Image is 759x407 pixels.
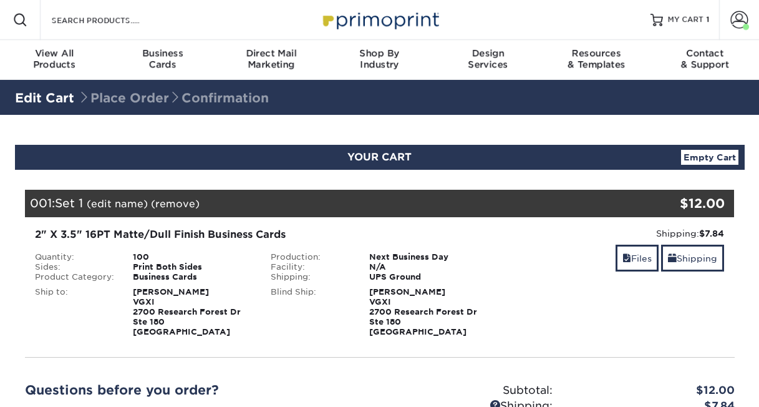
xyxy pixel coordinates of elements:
h2: Questions before you order? [25,383,370,398]
div: 100 [123,252,261,262]
div: Product Category: [26,272,124,282]
a: Shop ByIndustry [326,40,434,80]
strong: [PERSON_NAME] VGXI 2700 Research Forest Dr Ste 180 [GEOGRAPHIC_DATA] [369,287,477,336]
span: files [622,253,631,263]
a: BusinessCards [109,40,217,80]
span: shipping [668,253,677,263]
span: MY CART [668,15,703,26]
span: 1 [706,16,709,24]
div: Quantity: [26,252,124,262]
a: Files [616,245,659,272]
span: Set 1 [55,196,83,210]
span: Shop By [326,47,434,59]
a: Resources& Templates [542,40,650,80]
div: Subtotal: [380,383,562,399]
div: Services [433,47,542,70]
div: Cards [109,47,217,70]
div: Shipping: [507,227,725,240]
strong: $7.84 [699,228,724,238]
strong: [PERSON_NAME] VGXI 2700 Research Forest Dr Ste 180 [GEOGRAPHIC_DATA] [133,287,241,336]
div: Next Business Day [360,252,498,262]
div: Production: [261,252,360,262]
div: 2" X 3.5" 16PT Matte/Dull Finish Business Cards [35,227,488,242]
a: (edit name) [87,198,148,210]
span: Resources [542,47,650,59]
a: Empty Cart [681,150,738,165]
span: YOUR CART [347,151,412,163]
div: Sides: [26,262,124,272]
div: & Templates [542,47,650,70]
div: $12.00 [562,383,744,399]
span: Place Order Confirmation [78,91,269,105]
div: Print Both Sides [123,262,261,272]
div: Business Cards [123,272,261,282]
span: Business [109,47,217,59]
div: $12.00 [616,194,725,213]
img: Primoprint [317,6,442,33]
span: Direct Mail [217,47,326,59]
input: SEARCH PRODUCTS..... [51,12,172,27]
span: Contact [650,47,759,59]
iframe: Google Customer Reviews [3,369,106,403]
div: Marketing [217,47,326,70]
a: (remove) [151,198,200,210]
div: Shipping: [261,272,360,282]
a: Direct MailMarketing [217,40,326,80]
div: N/A [360,262,498,272]
div: Facility: [261,262,360,272]
a: Contact& Support [650,40,759,80]
a: DesignServices [433,40,542,80]
div: 001: [25,190,616,217]
div: Industry [326,47,434,70]
span: Design [433,47,542,59]
a: Edit Cart [15,91,74,105]
div: Blind Ship: [261,287,360,337]
div: UPS Ground [360,272,498,282]
div: Ship to: [26,287,124,337]
a: Shipping [661,245,724,272]
div: & Support [650,47,759,70]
